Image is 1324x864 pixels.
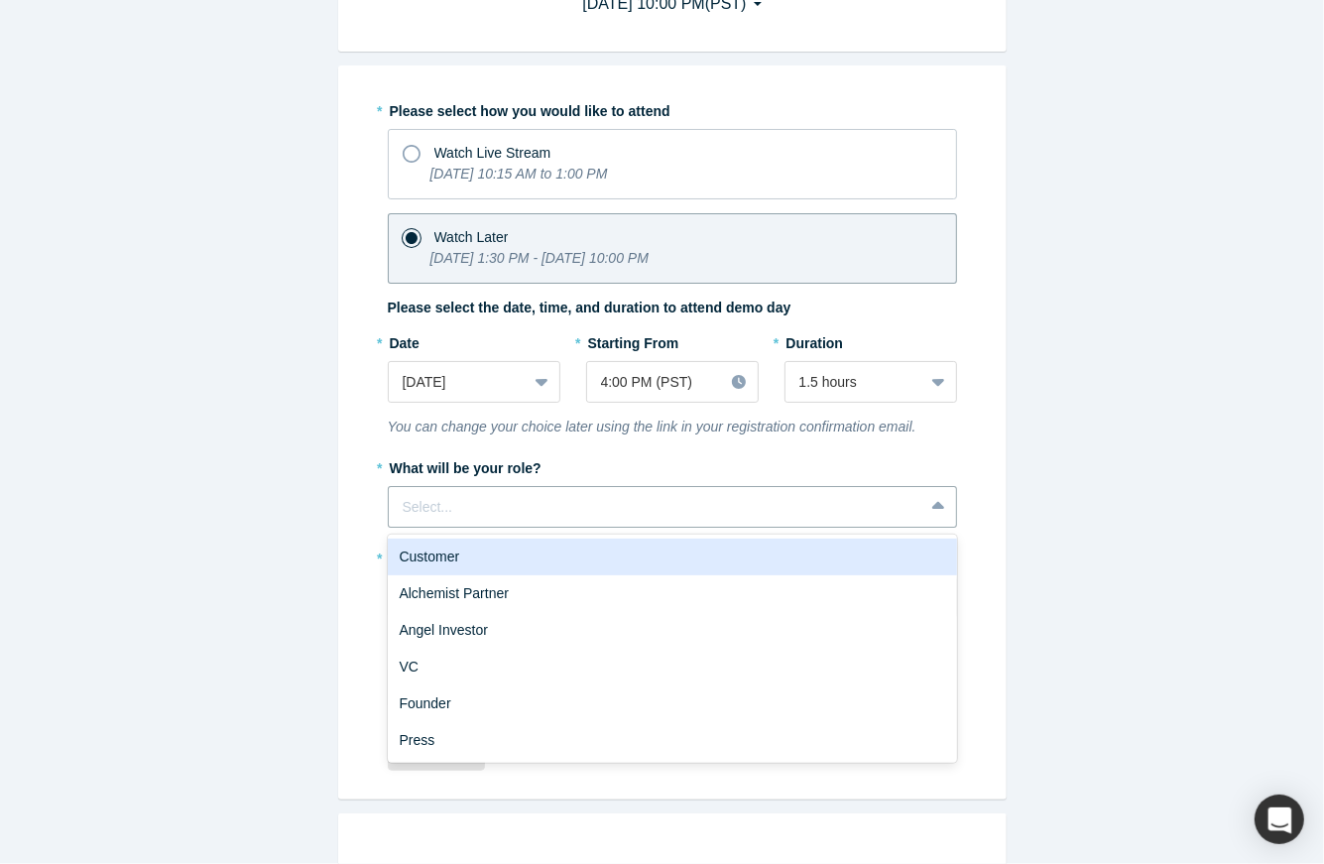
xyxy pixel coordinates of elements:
label: Please select the date, time, and duration to attend demo day [388,298,791,318]
div: Customer [388,539,957,575]
div: VC [388,649,957,685]
span: Watch Live Stream [434,145,551,161]
label: Starting From [586,326,679,354]
div: Press [388,722,957,759]
i: [DATE] 10:15 AM to 1:00 PM [430,166,608,182]
span: Watch Later [434,229,509,245]
div: Founder [388,685,957,722]
div: Alchemist Partner [388,575,957,612]
label: What will be your role? [388,451,957,479]
label: Duration [784,326,957,354]
label: Please select how you would like to attend [388,94,957,122]
i: You can change your choice later using the link in your registration confirmation email. [388,419,916,434]
div: Angel Investor [388,612,957,649]
label: Date [388,326,560,354]
i: [DATE] 1:30 PM - [DATE] 10:00 PM [430,250,649,266]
